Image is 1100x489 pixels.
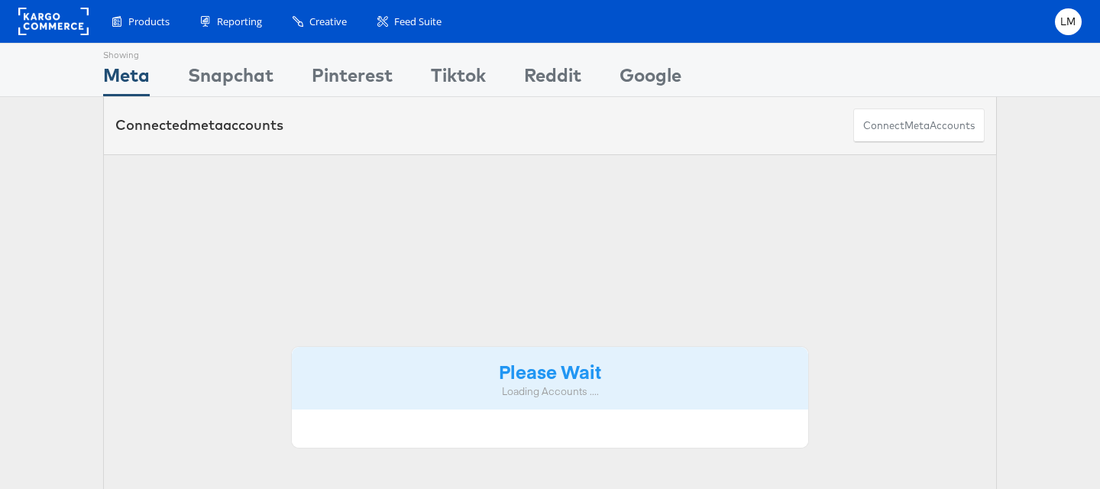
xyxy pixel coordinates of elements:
div: Reddit [524,62,581,96]
strong: Please Wait [499,358,601,384]
div: Meta [103,62,150,96]
div: Loading Accounts .... [303,384,797,399]
span: Products [128,15,170,29]
span: Creative [309,15,347,29]
span: LM [1060,17,1076,27]
button: ConnectmetaAccounts [853,108,985,143]
div: Snapchat [188,62,273,96]
div: Connected accounts [115,115,283,135]
div: Tiktok [431,62,486,96]
span: Feed Suite [394,15,442,29]
span: meta [904,118,930,133]
span: Reporting [217,15,262,29]
div: Showing [103,44,150,62]
div: Pinterest [312,62,393,96]
span: meta [188,116,223,134]
div: Google [620,62,681,96]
